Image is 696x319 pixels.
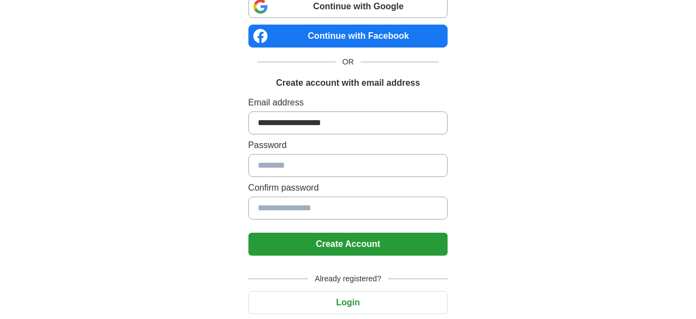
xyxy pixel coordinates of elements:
[248,25,448,48] a: Continue with Facebook
[336,56,361,68] span: OR
[308,273,387,285] span: Already registered?
[248,291,448,314] button: Login
[248,139,448,152] label: Password
[248,298,448,307] a: Login
[276,76,420,90] h1: Create account with email address
[248,96,448,109] label: Email address
[248,181,448,194] label: Confirm password
[248,233,448,256] button: Create Account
